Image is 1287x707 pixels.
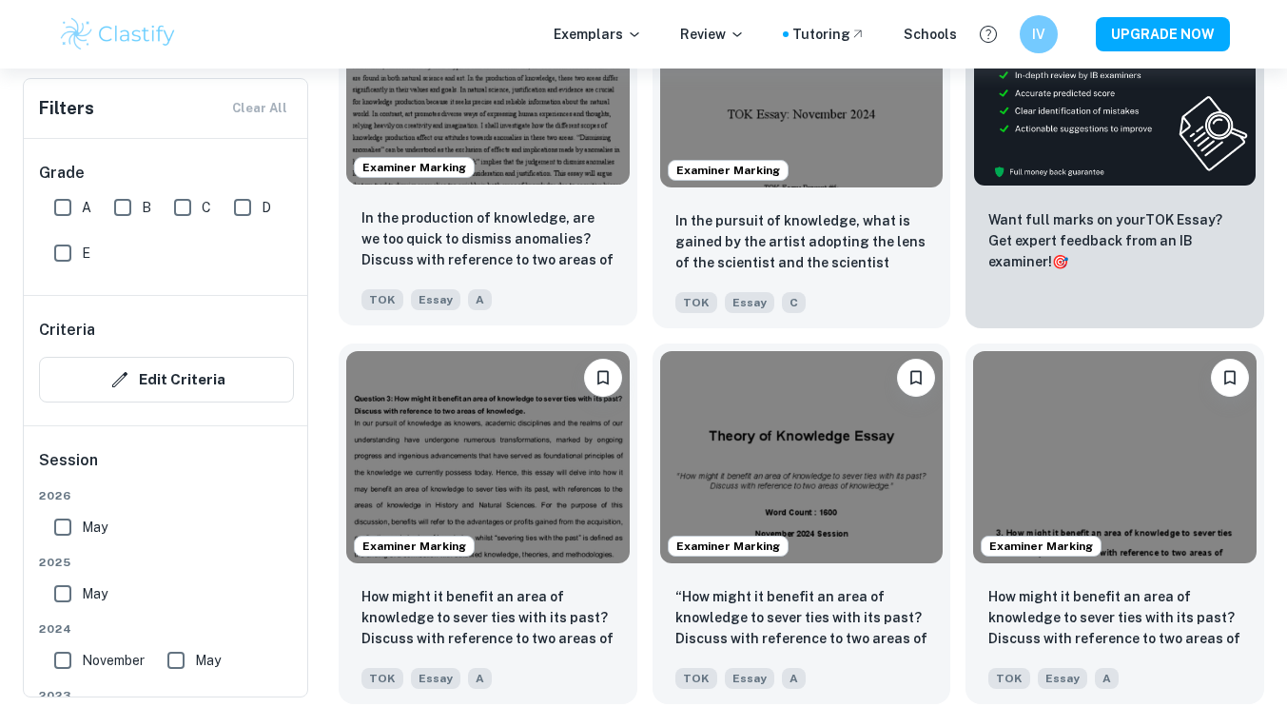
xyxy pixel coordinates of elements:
[1038,668,1087,689] span: Essay
[675,292,717,313] span: TOK
[339,344,637,704] a: Examiner MarkingBookmarkHow might it benefit an area of knowledge to sever ties with its past? Di...
[554,24,642,45] p: Exemplars
[1027,24,1049,45] h6: IV
[82,243,90,264] span: E
[82,197,91,218] span: A
[725,668,774,689] span: Essay
[355,538,474,555] span: Examiner Marking
[965,344,1264,704] a: Examiner MarkingBookmarkHow might it benefit an area of knowledge to sever ties with its past? Di...
[725,292,774,313] span: Essay
[39,554,294,571] span: 2025
[675,210,928,275] p: In the pursuit of knowledge, what is gained by the artist adopting the lens of the scientist and ...
[361,207,614,272] p: In the production of knowledge, are we too quick to dismiss anomalies? Discuss with reference to ...
[346,351,630,563] img: TOK Essay example thumbnail: How might it benefit an area of knowledg
[39,687,294,704] span: 2023
[669,538,788,555] span: Examiner Marking
[988,586,1241,651] p: How might it benefit an area of knowledge to sever ties with its past? Discuss with reference to ...
[355,159,474,176] span: Examiner Marking
[897,359,935,397] button: Bookmark
[468,668,492,689] span: A
[142,197,151,218] span: B
[39,319,95,342] h6: Criteria
[202,197,211,218] span: C
[39,95,94,122] h6: Filters
[1020,15,1058,53] button: IV
[782,292,806,313] span: C
[782,668,806,689] span: A
[39,487,294,504] span: 2026
[904,24,957,45] a: Schools
[988,668,1030,689] span: TOK
[468,289,492,310] span: A
[39,357,294,403] button: Edit Criteria
[1211,359,1249,397] button: Bookmark
[584,359,622,397] button: Bookmark
[361,586,614,651] p: How might it benefit an area of knowledge to sever ties with its past? Discuss with reference to ...
[972,18,1004,50] button: Help and Feedback
[39,620,294,638] span: 2024
[39,162,294,185] h6: Grade
[680,24,745,45] p: Review
[39,449,294,487] h6: Session
[82,650,145,671] span: November
[1095,668,1119,689] span: A
[988,209,1241,272] p: Want full marks on your TOK Essay ? Get expert feedback from an IB examiner!
[1052,254,1068,269] span: 🎯
[411,289,460,310] span: Essay
[82,583,107,604] span: May
[82,517,107,538] span: May
[675,586,928,651] p: “How might it benefit an area of knowledge to sever ties with its past? Discuss with reference to...
[653,344,951,704] a: Examiner MarkingBookmark“How might it benefit an area of knowledge to sever ties with its past? D...
[411,668,460,689] span: Essay
[361,668,403,689] span: TOK
[1096,17,1230,51] button: UPGRADE NOW
[361,289,403,310] span: TOK
[660,351,944,563] img: TOK Essay example thumbnail: “How might it benefit an area of knowled
[262,197,271,218] span: D
[792,24,866,45] a: Tutoring
[973,351,1257,563] img: TOK Essay example thumbnail: How might it benefit an area of knowledg
[58,15,179,53] img: Clastify logo
[675,668,717,689] span: TOK
[195,650,221,671] span: May
[982,538,1101,555] span: Examiner Marking
[669,162,788,179] span: Examiner Marking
